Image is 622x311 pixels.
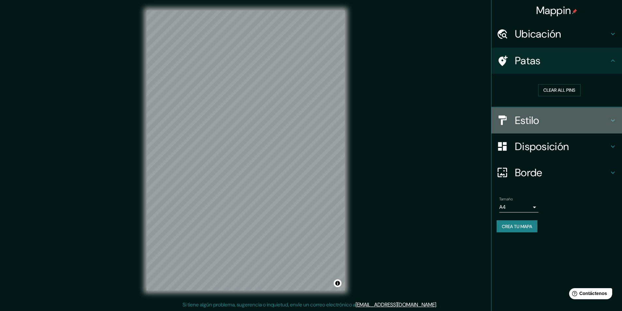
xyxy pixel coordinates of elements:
font: Crea tu mapa [502,224,532,229]
font: Disposición [515,140,569,153]
button: Activar o desactivar atribución [334,279,342,287]
font: Ubicación [515,27,561,41]
canvas: Mapa [147,10,345,290]
img: pin-icon.png [572,9,577,14]
font: Borde [515,166,542,179]
div: Disposición [491,133,622,160]
font: Estilo [515,114,539,127]
a: [EMAIL_ADDRESS][DOMAIN_NAME] [356,301,436,308]
font: Mappin [536,4,571,17]
button: Crea tu mapa [497,220,537,233]
font: Si tiene algún problema, sugerencia o inquietud, envíe un correo electrónico a [183,301,356,308]
font: . [438,301,439,308]
button: Clear all pins [538,84,581,96]
div: A4 [499,202,538,212]
div: Estilo [491,107,622,133]
font: Tamaño [499,196,513,202]
div: Borde [491,160,622,186]
font: . [436,301,437,308]
div: Ubicación [491,21,622,47]
div: Patas [491,48,622,74]
font: Patas [515,54,541,68]
iframe: Lanzador de widgets de ayuda [564,286,615,304]
font: . [437,301,438,308]
font: A4 [499,204,506,210]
